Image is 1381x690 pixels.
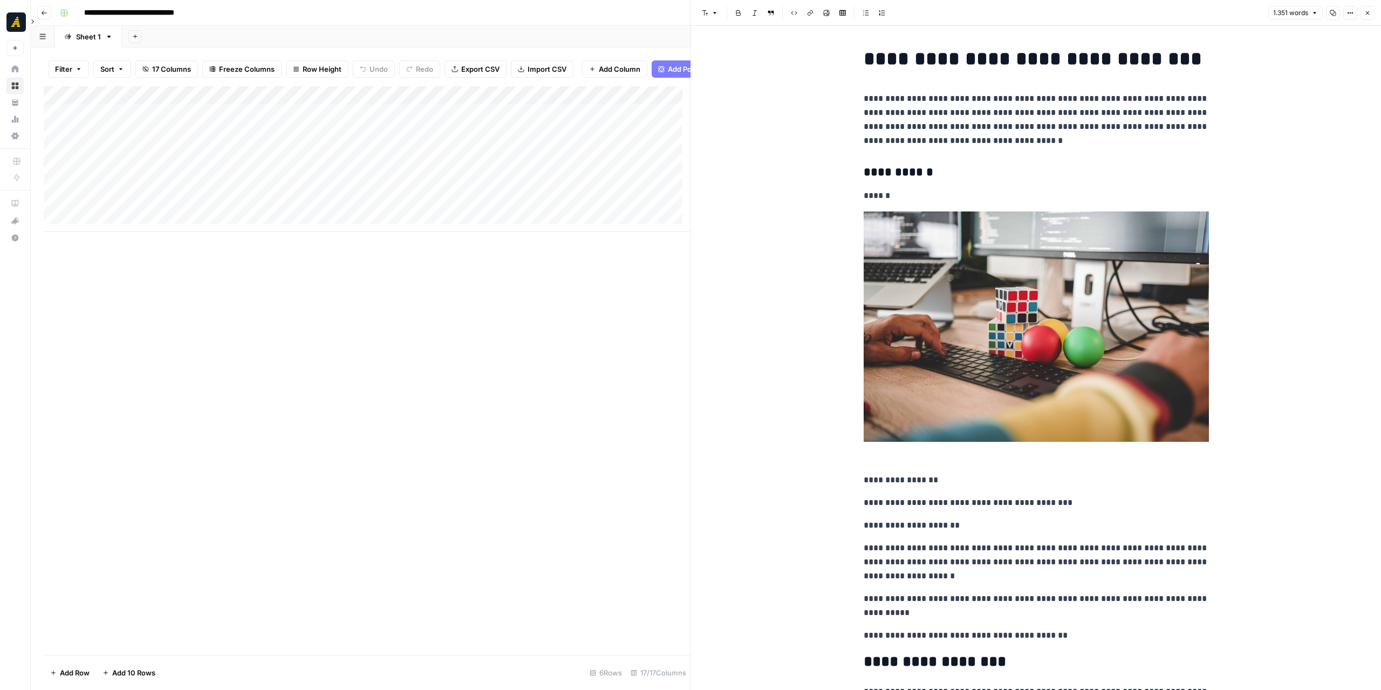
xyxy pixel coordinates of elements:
[76,31,101,42] div: Sheet 1
[6,229,24,247] button: Help + Support
[511,60,573,78] button: Import CSV
[96,664,162,681] button: Add 10 Rows
[6,212,24,229] button: What's new?
[416,64,433,74] span: Redo
[1268,6,1323,20] button: 1.351 words
[6,12,26,32] img: Marketers in Demand Logo
[585,664,626,681] div: 6 Rows
[461,64,500,74] span: Export CSV
[303,64,341,74] span: Row Height
[370,64,388,74] span: Undo
[652,60,733,78] button: Add Power Agent
[1273,8,1308,18] span: 1.351 words
[112,667,155,678] span: Add 10 Rows
[6,127,24,145] a: Settings
[582,60,647,78] button: Add Column
[6,195,24,212] a: AirOps Academy
[100,64,114,74] span: Sort
[6,94,24,111] a: Your Data
[55,64,72,74] span: Filter
[6,9,24,36] button: Workspace: Marketers in Demand
[44,664,96,681] button: Add Row
[55,26,122,47] a: Sheet 1
[599,64,640,74] span: Add Column
[135,60,198,78] button: 17 Columns
[48,60,89,78] button: Filter
[626,664,690,681] div: 17/17 Columns
[219,64,275,74] span: Freeze Columns
[286,60,348,78] button: Row Height
[7,213,23,229] div: What's new?
[152,64,191,74] span: 17 Columns
[6,60,24,78] a: Home
[6,111,24,128] a: Usage
[528,64,566,74] span: Import CSV
[202,60,282,78] button: Freeze Columns
[668,64,727,74] span: Add Power Agent
[445,60,507,78] button: Export CSV
[6,77,24,94] a: Browse
[93,60,131,78] button: Sort
[60,667,90,678] span: Add Row
[399,60,440,78] button: Redo
[353,60,395,78] button: Undo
